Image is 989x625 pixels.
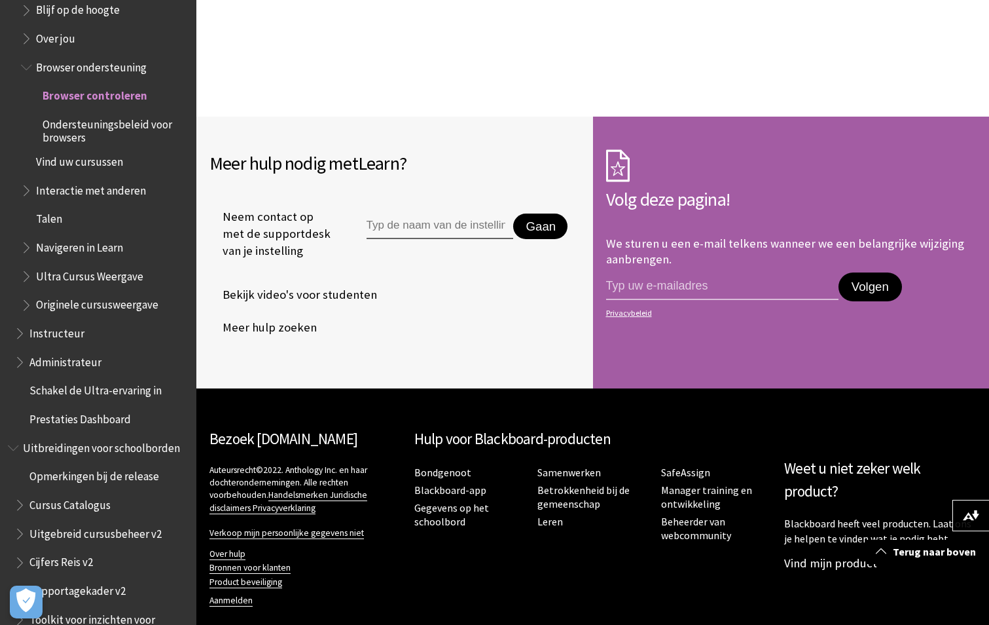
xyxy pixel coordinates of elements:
h2: Volg deze pagina! [606,185,977,213]
a: Privacybeleid [606,309,973,318]
a: Verkoop mijn persoonlijke gegevens niet [209,527,364,539]
h2: Hulp voor Blackboard-producten [414,428,772,451]
a: Samenwerken [537,466,601,480]
a: Bekijk video's voor studenten [209,285,377,305]
a: Manager training en ontwikkeling [661,483,752,511]
button: Volgen [838,273,902,301]
a: disclaimers Privacyverklaring [209,502,315,514]
span: Vind uw cursussen [36,151,123,168]
img: Abonnement Icoon [606,149,630,182]
span: Ultra Cursus Weergave [36,265,143,283]
span: Learn [358,151,399,175]
span: Ondersteuningsbeleid voor browsers [43,113,187,144]
a: Vind mijn product [784,556,877,571]
input: e-mailadres [606,273,838,300]
a: Betrokkenheid bij de gemeenschap [537,483,630,511]
button: Open Voorkeuren [10,586,43,618]
span: Neem contact op met de supportdesk van je instelling [209,208,336,260]
span: Navigeren in Learn [36,237,123,254]
span: Opmerkingen bij de release [29,466,159,483]
span: Originele cursusweergave [36,294,158,312]
a: Over hulp [209,548,245,560]
h2: Weet u niet zeker welk product? [784,457,976,503]
a: Terug naar boven [866,540,989,564]
span: Cursus Catalogus [29,494,111,512]
a: Bondgenoot [414,466,471,480]
p: Blackboard heeft veel producten. Laat ons je helpen te vinden wat je nodig hebt. [784,516,976,546]
a: Leren [537,515,563,529]
span: Prestaties Dashboard [29,408,131,426]
span: Talen [36,208,62,226]
input: Typ de naam van de instelling om ondersteuning te krijgen [367,214,513,240]
font: Terug naar boven [893,545,976,558]
span: Schakel de Ultra-ervaring in [29,380,162,398]
a: Bezoek [DOMAIN_NAME] [209,429,357,448]
h2: Meer hulp nodig met ? [209,149,580,177]
a: SafeAssign [661,466,710,480]
a: Gegevens op het schoolbord [414,501,489,529]
span: Administrateur [29,351,101,369]
a: Handelsmerken Juridische [268,489,367,501]
span: Cijfers Reis v2 [29,552,93,569]
button: Gaan [513,214,567,240]
a: Product beveiliging [209,577,282,588]
a: Blackboard-app [414,483,486,497]
p: Auteursrecht©2022. Anthology Inc. en haar dochterondernemingen. Alle rechten voorbehouden. [209,464,401,539]
span: Browser controleren [43,85,147,103]
a: Beheerder van webcommunity [661,515,731,542]
span: Browser ondersteuning [36,56,147,74]
a: Aanmelden [209,595,253,607]
p: We sturen u een e-mail telkens wanneer we een belangrijke wijziging aanbrengen. [606,236,964,267]
span: Rapportagekader v2 [29,580,126,597]
a: Bronnen voor klanten [209,562,291,574]
span: Uitbreidingen voor schoolborden [23,437,180,455]
span: Uitgebreid cursusbeheer v2 [29,523,162,540]
span: Over jou [36,28,75,45]
span: Instructeur [29,322,84,340]
a: Meer hulp zoeken [209,318,317,337]
span: Interactie met anderen [36,180,146,197]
